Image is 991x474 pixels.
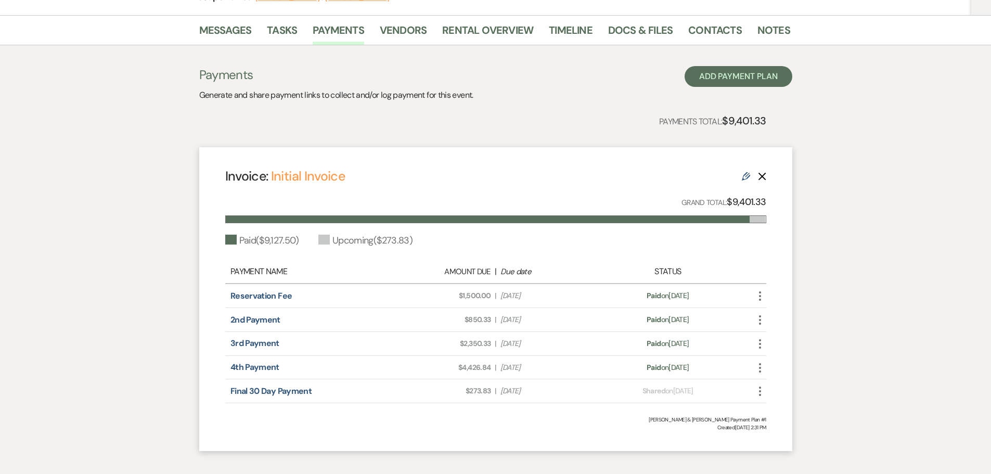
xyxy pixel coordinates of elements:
p: Grand Total: [681,195,766,210]
div: on [DATE] [601,362,734,373]
span: [DATE] [500,338,596,349]
a: Vendors [380,22,427,45]
a: Tasks [267,22,297,45]
button: Add Payment Plan [685,66,792,87]
h4: Invoice: [225,167,345,185]
a: Timeline [549,22,593,45]
a: Notes [757,22,790,45]
a: Rental Overview [442,22,533,45]
span: $1,500.00 [395,290,491,301]
span: Paid [647,291,661,300]
span: | [495,338,496,349]
span: $2,350.33 [395,338,491,349]
span: | [495,386,496,396]
strong: $9,401.33 [722,114,766,127]
p: Payments Total: [659,112,766,129]
span: | [495,314,496,325]
span: Shared [642,386,665,395]
a: Final 30 Day Payment [230,386,312,396]
a: Messages [199,22,252,45]
span: $4,426.84 [395,362,491,373]
a: 2nd Payment [230,314,280,325]
a: 3rd Payment [230,338,279,349]
div: Status [601,265,734,278]
strong: $9,401.33 [727,196,766,208]
div: Due date [500,266,596,278]
div: on [DATE] [601,314,734,325]
h3: Payments [199,66,473,84]
div: on [DATE] [601,338,734,349]
a: Initial Invoice [271,168,345,185]
a: Docs & Files [608,22,673,45]
a: 4th Payment [230,362,279,373]
div: Amount Due [395,266,491,278]
a: Reservation Fee [230,290,292,301]
span: Paid [647,339,661,348]
div: on [DATE] [601,290,734,301]
span: | [495,362,496,373]
span: Created: [DATE] 2:31 PM [225,424,766,431]
span: [DATE] [500,362,596,373]
span: $273.83 [395,386,491,396]
div: Paid ( $9,127.50 ) [225,234,299,248]
div: on [DATE] [601,386,734,396]
div: | [390,265,602,278]
a: Payments [313,22,364,45]
a: Contacts [688,22,742,45]
span: [DATE] [500,314,596,325]
div: Upcoming ( $273.83 ) [318,234,413,248]
div: [PERSON_NAME] & [PERSON_NAME] Payment Plan #1 [225,416,766,424]
span: [DATE] [500,290,596,301]
span: [DATE] [500,386,596,396]
div: Payment Name [230,265,390,278]
span: $850.33 [395,314,491,325]
span: Paid [647,363,661,372]
span: Paid [647,315,661,324]
p: Generate and share payment links to collect and/or log payment for this event. [199,88,473,102]
span: | [495,290,496,301]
